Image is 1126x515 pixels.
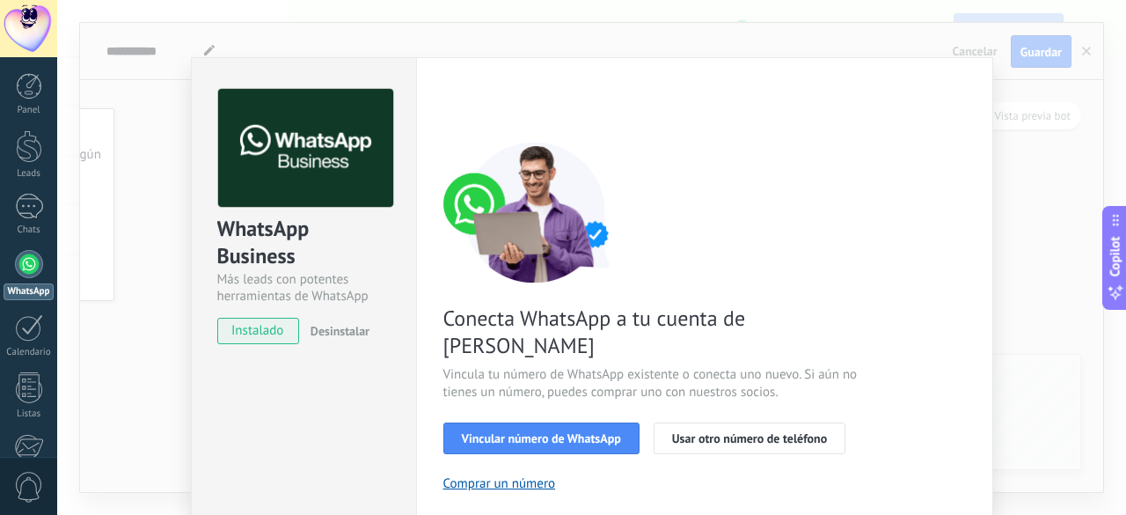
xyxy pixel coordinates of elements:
div: WhatsApp Business [217,215,391,271]
div: Más leads con potentes herramientas de WhatsApp [217,271,391,305]
span: Usar otro número de teléfono [672,432,827,445]
span: Copilot [1107,236,1124,276]
button: Comprar un número [443,475,556,492]
div: Panel [4,105,55,116]
span: Vincula tu número de WhatsApp existente o conecta uno nuevo. Si aún no tienes un número, puedes c... [443,366,862,401]
div: Calendario [4,347,55,358]
img: connect number [443,142,628,283]
div: Listas [4,408,55,420]
img: logo_main.png [218,89,393,208]
span: Desinstalar [311,323,369,339]
button: Desinstalar [303,318,369,344]
div: WhatsApp [4,283,54,300]
div: Leads [4,168,55,180]
span: Vincular número de WhatsApp [462,432,621,445]
div: Chats [4,224,55,236]
span: Conecta WhatsApp a tu cuenta de [PERSON_NAME] [443,305,862,359]
span: instalado [218,318,298,344]
button: Vincular número de WhatsApp [443,423,640,454]
button: Usar otro número de teléfono [654,423,845,454]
